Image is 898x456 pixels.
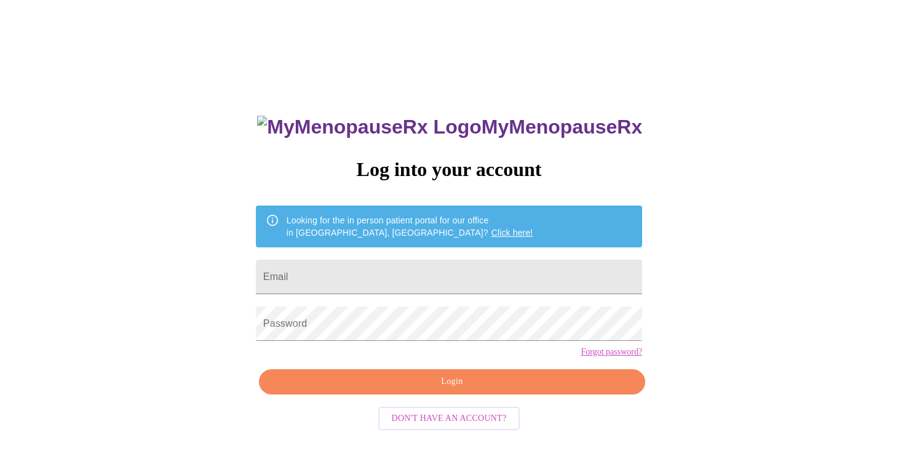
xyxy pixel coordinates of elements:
[257,116,642,138] h3: MyMenopauseRx
[491,228,533,238] a: Click here!
[392,411,507,426] span: Don't have an account?
[375,412,523,423] a: Don't have an account?
[581,347,642,357] a: Forgot password?
[259,369,645,394] button: Login
[257,116,481,138] img: MyMenopauseRx Logo
[256,158,642,181] h3: Log into your account
[273,374,631,390] span: Login
[378,407,520,431] button: Don't have an account?
[287,209,533,244] div: Looking for the in person patient portal for our office in [GEOGRAPHIC_DATA], [GEOGRAPHIC_DATA]?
